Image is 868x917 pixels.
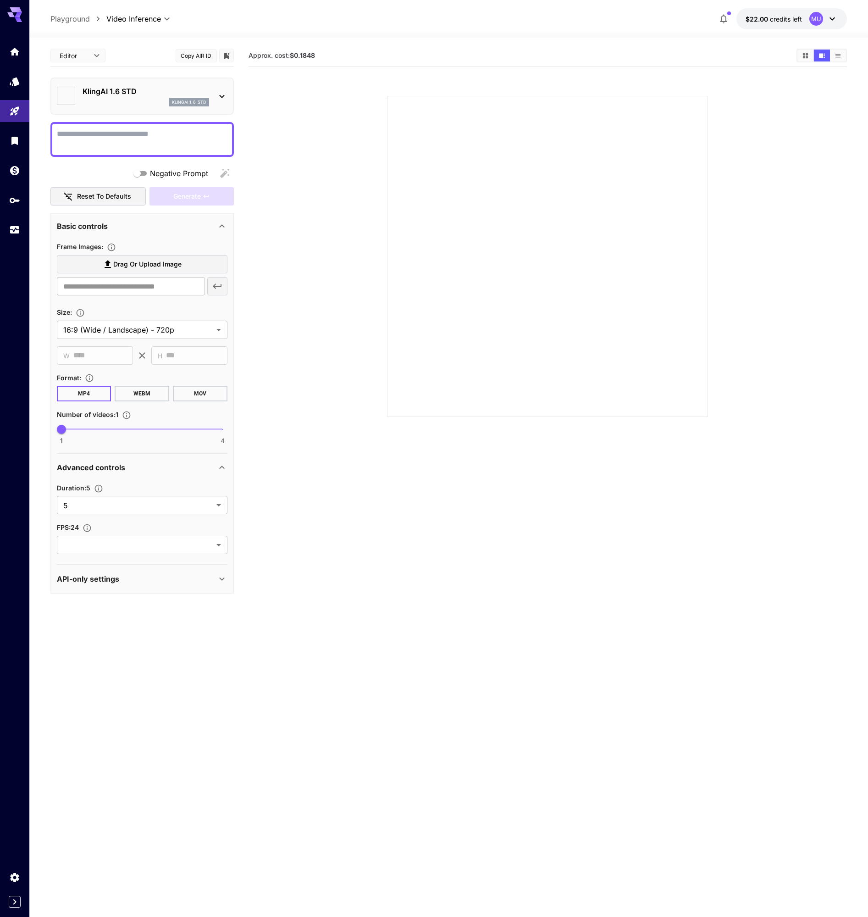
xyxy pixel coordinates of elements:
[57,456,227,478] div: Advanced controls
[57,255,227,274] label: Drag or upload image
[150,168,208,179] span: Negative Prompt
[60,436,63,445] span: 1
[158,350,162,361] span: H
[809,12,823,26] div: MU
[57,221,108,232] p: Basic controls
[63,324,213,335] span: 16:9 (Wide / Landscape) - 720p
[57,411,118,418] span: Number of videos : 1
[50,187,146,206] button: Reset to defaults
[290,51,315,59] b: $0.1848
[9,224,20,236] div: Usage
[50,13,90,24] a: Playground
[9,46,20,57] div: Home
[9,165,20,176] div: Wallet
[57,462,125,473] p: Advanced controls
[72,308,88,317] button: Adjust the dimensions of the generated image by specifying its width and height in pixels, or sel...
[176,49,217,62] button: Copy AIR ID
[9,135,20,146] div: Library
[770,15,802,23] span: credits left
[830,50,846,61] button: Show media in list view
[60,51,88,61] span: Editor
[746,15,770,23] span: $22.00
[9,896,21,908] button: Expand sidebar
[221,436,225,445] span: 4
[83,86,209,97] p: KlingAI 1.6 STD
[57,243,103,250] span: Frame Images :
[57,82,227,110] div: KlingAI 1.6 STDklingai_1_6_std
[57,215,227,237] div: Basic controls
[796,49,847,62] div: Show media in grid viewShow media in video viewShow media in list view
[57,374,81,382] span: Format :
[63,350,70,361] span: W
[57,573,119,584] p: API-only settings
[9,106,20,117] div: Playground
[81,373,98,383] button: Choose the file format for the output video.
[173,386,227,401] button: MOV
[57,568,227,590] div: API-only settings
[57,386,111,401] button: MP4
[118,411,135,420] button: Specify how many videos to generate in a single request. Each video generation will be charged se...
[106,13,161,24] span: Video Inference
[103,243,120,252] button: Upload frame images.
[9,76,20,87] div: Models
[814,50,830,61] button: Show media in video view
[90,484,107,493] button: Set the number of duration
[222,50,231,61] button: Add to library
[736,8,847,29] button: $22.00MU
[50,13,106,24] nav: breadcrumb
[746,14,802,24] div: $22.00
[172,99,206,106] p: klingai_1_6_std
[249,51,315,59] span: Approx. cost:
[57,484,90,492] span: Duration : 5
[57,523,79,531] span: FPS : 24
[797,50,813,61] button: Show media in grid view
[63,500,213,511] span: 5
[115,386,169,401] button: WEBM
[9,195,20,206] div: API Keys
[9,872,20,883] div: Settings
[79,523,95,533] button: Set the fps
[113,259,182,270] span: Drag or upload image
[57,308,72,316] span: Size :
